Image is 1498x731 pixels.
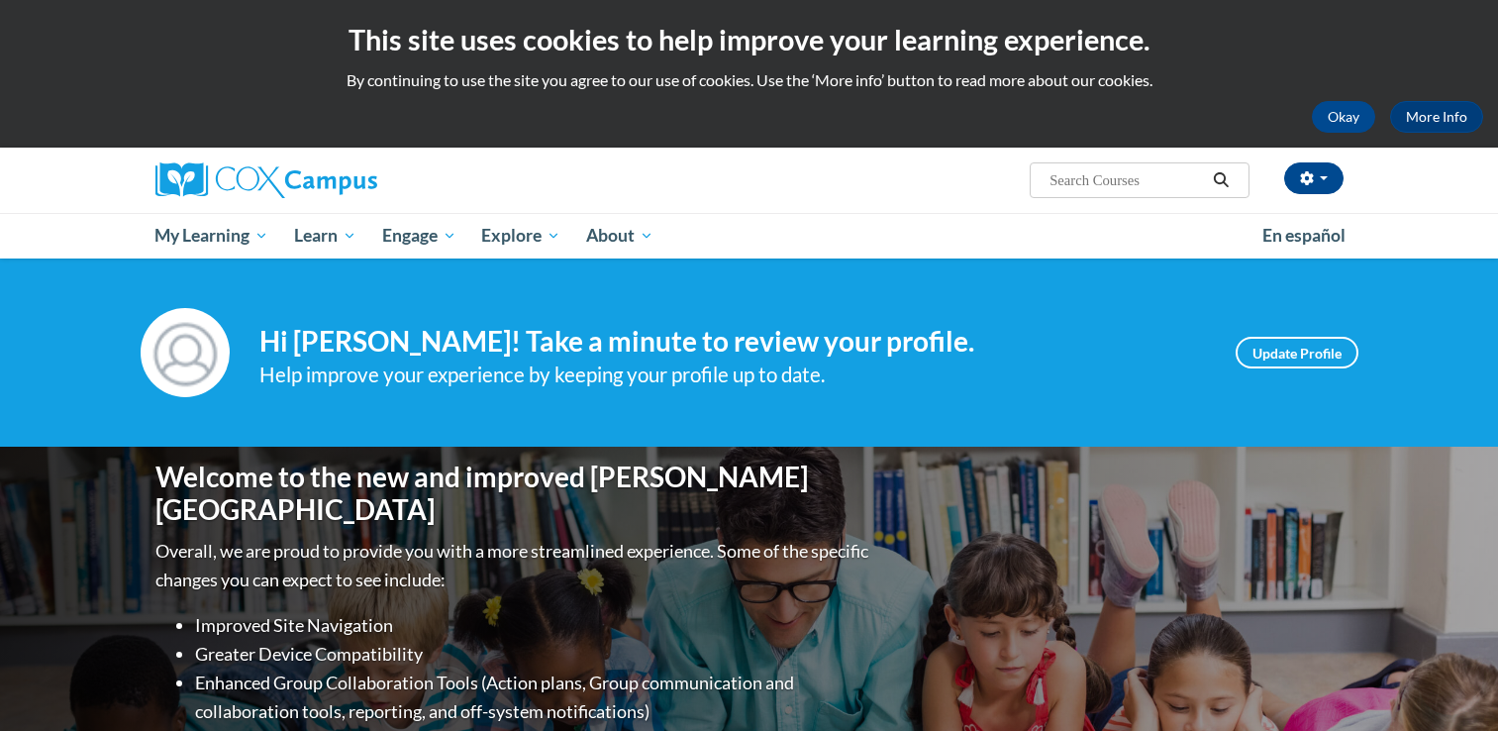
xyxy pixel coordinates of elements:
a: Learn [281,213,369,259]
li: Greater Device Compatibility [195,640,873,669]
img: Cox Campus [155,162,377,198]
button: Account Settings [1284,162,1344,194]
div: Main menu [126,213,1373,259]
h2: This site uses cookies to help improve your learning experience. [15,20,1483,59]
a: About [573,213,666,259]
a: Cox Campus [155,162,532,198]
li: Enhanced Group Collaboration Tools (Action plans, Group communication and collaboration tools, re... [195,669,873,726]
a: Explore [468,213,573,259]
a: My Learning [143,213,282,259]
button: Okay [1312,101,1375,133]
button: Search [1206,168,1236,192]
span: Explore [481,224,560,248]
span: About [586,224,653,248]
h4: Hi [PERSON_NAME]! Take a minute to review your profile. [259,325,1206,359]
span: En español [1262,225,1346,246]
span: Engage [382,224,456,248]
li: Improved Site Navigation [195,611,873,640]
img: Profile Image [141,308,230,397]
div: Help improve your experience by keeping your profile up to date. [259,359,1206,391]
iframe: Button to launch messaging window [1419,652,1482,715]
input: Search Courses [1048,168,1206,192]
a: Update Profile [1236,337,1358,368]
a: More Info [1390,101,1483,133]
p: By continuing to use the site you agree to our use of cookies. Use the ‘More info’ button to read... [15,69,1483,91]
h1: Welcome to the new and improved [PERSON_NAME][GEOGRAPHIC_DATA] [155,461,873,527]
span: My Learning [154,224,268,248]
a: En español [1249,215,1358,257]
a: Engage [369,213,469,259]
span: Learn [294,224,356,248]
p: Overall, we are proud to provide you with a more streamlined experience. Some of the specific cha... [155,537,873,594]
